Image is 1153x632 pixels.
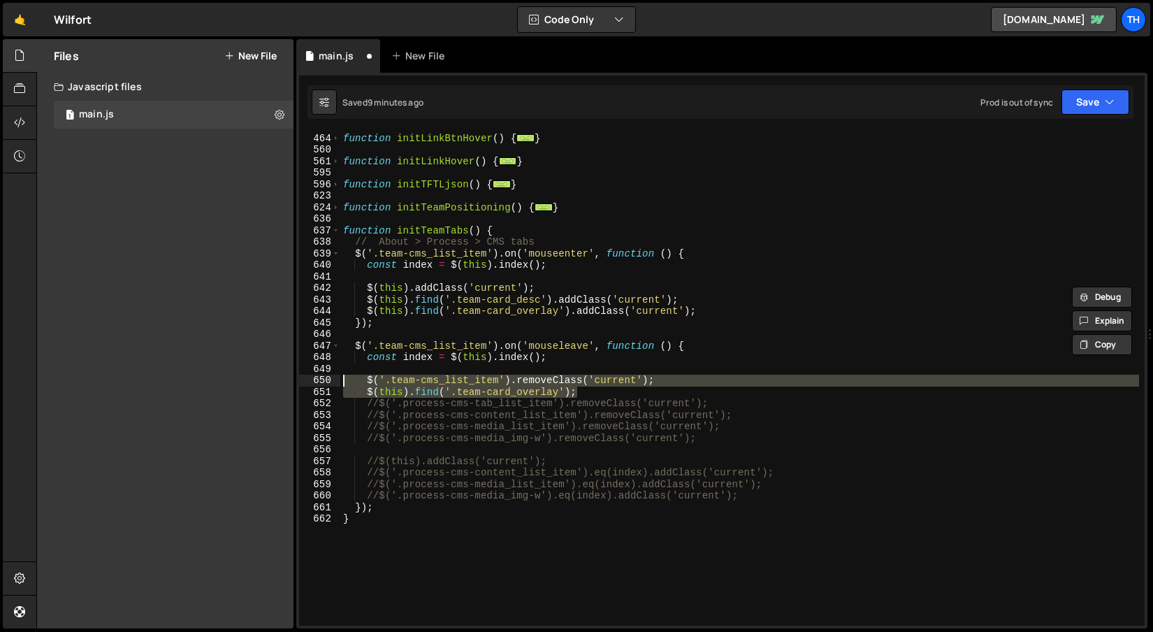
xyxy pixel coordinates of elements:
[1121,7,1146,32] a: Th
[518,7,635,32] button: Code Only
[1061,89,1129,115] button: Save
[299,133,340,145] div: 464
[391,49,450,63] div: New File
[299,248,340,260] div: 639
[299,306,340,317] div: 644
[3,3,37,36] a: 🤙
[1072,334,1132,355] button: Copy
[342,96,423,108] div: Saved
[299,375,340,387] div: 650
[493,180,511,187] span: ...
[79,108,114,121] div: main.js
[299,294,340,306] div: 643
[299,213,340,225] div: 636
[299,236,340,248] div: 638
[368,96,423,108] div: 9 minutes ago
[319,49,354,63] div: main.js
[299,467,340,479] div: 658
[54,48,79,64] h2: Files
[224,50,277,62] button: New File
[535,203,553,210] span: ...
[299,387,340,398] div: 651
[299,490,340,502] div: 660
[299,167,340,179] div: 595
[299,259,340,271] div: 640
[299,202,340,214] div: 624
[299,479,340,491] div: 659
[299,502,340,514] div: 661
[1072,287,1132,308] button: Debug
[299,364,340,375] div: 649
[991,7,1117,32] a: [DOMAIN_NAME]
[498,157,516,164] span: ...
[299,444,340,456] div: 656
[299,410,340,422] div: 653
[299,329,340,340] div: 646
[299,282,340,294] div: 642
[299,317,340,329] div: 645
[299,398,340,410] div: 652
[299,433,340,445] div: 655
[54,11,92,28] div: Wilfort
[299,144,340,156] div: 560
[299,513,340,525] div: 662
[299,271,340,283] div: 641
[299,340,340,352] div: 647
[1072,310,1132,331] button: Explain
[980,96,1053,108] div: Prod is out of sync
[299,456,340,468] div: 657
[516,134,535,141] span: ...
[37,73,293,101] div: Javascript files
[299,179,340,191] div: 596
[299,156,340,168] div: 561
[299,190,340,202] div: 623
[66,110,74,122] span: 1
[299,421,340,433] div: 654
[299,352,340,364] div: 648
[54,101,293,129] div: 16468/44594.js
[299,225,340,237] div: 637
